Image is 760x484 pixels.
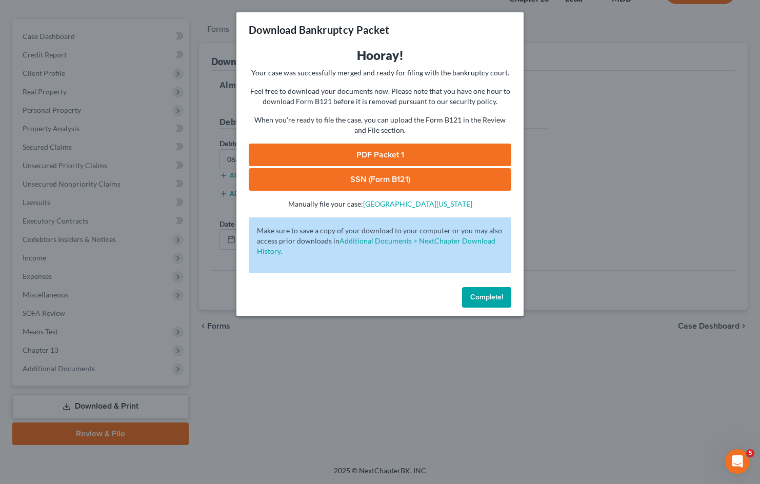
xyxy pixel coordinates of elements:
[725,449,750,474] iframe: Intercom live chat
[249,144,511,166] a: PDF Packet 1
[257,226,503,256] p: Make sure to save a copy of your download to your computer or you may also access prior downloads in
[462,287,511,308] button: Complete!
[249,23,389,37] h3: Download Bankruptcy Packet
[257,236,495,255] a: Additional Documents > NextChapter Download History.
[746,449,754,457] span: 5
[249,168,511,191] a: SSN (Form B121)
[249,68,511,78] p: Your case was successfully merged and ready for filing with the bankruptcy court.
[470,293,503,301] span: Complete!
[249,199,511,209] p: Manually file your case:
[249,115,511,135] p: When you're ready to file the case, you can upload the Form B121 in the Review and File section.
[249,86,511,107] p: Feel free to download your documents now. Please note that you have one hour to download Form B12...
[363,199,472,208] a: [GEOGRAPHIC_DATA][US_STATE]
[249,47,511,64] h3: Hooray!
